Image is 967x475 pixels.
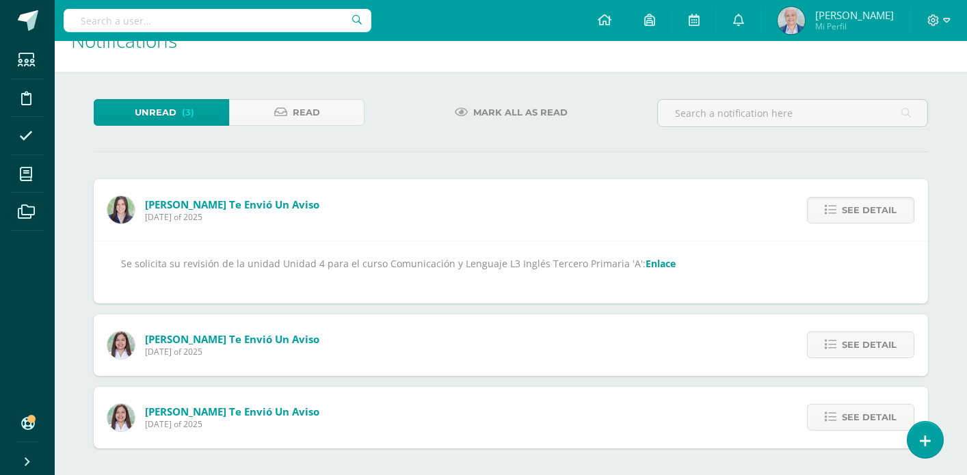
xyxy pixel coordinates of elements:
[229,99,365,126] a: Read
[121,255,901,289] div: Se solicita su revisión de la unidad Unidad 4 para el curso Comunicación y Lenguaje L3 Inglés Ter...
[107,196,135,223] img: 65a3a5dd77a80885499beb3d7782c992.png
[145,418,319,430] span: [DATE] of 2025
[815,8,894,22] span: [PERSON_NAME]
[815,21,894,32] span: Mi Perfil
[842,198,897,223] span: See detail
[438,99,585,126] a: Mark all as read
[473,100,568,125] span: Mark all as read
[145,346,319,357] span: [DATE] of 2025
[145,198,319,211] span: [PERSON_NAME] te envió un aviso
[107,331,135,359] img: acecb51a315cac2de2e3deefdb732c9f.png
[842,332,897,357] span: See detail
[145,405,319,418] span: [PERSON_NAME] te envió un aviso
[94,99,229,126] a: Unread(3)
[778,7,805,34] img: 7f9121963eb843c30c7fd736a29cc10b.png
[145,332,319,346] span: [PERSON_NAME] te envió un aviso
[145,211,319,223] span: [DATE] of 2025
[658,100,927,126] input: Search a notification here
[646,257,676,270] a: Enlace
[182,100,194,125] span: (3)
[293,100,320,125] span: Read
[842,405,897,430] span: See detail
[107,404,135,431] img: acecb51a315cac2de2e3deefdb732c9f.png
[64,9,371,32] input: Search a user…
[135,100,176,125] span: Unread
